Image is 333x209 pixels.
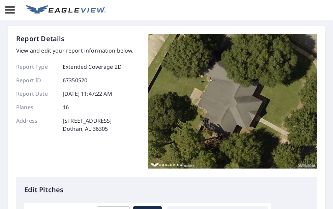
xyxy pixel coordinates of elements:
p: Report Details [16,34,65,44]
p: Report Date [16,90,57,98]
p: Edit Pitches [24,185,309,195]
p: [DATE] 11:47:22 AM [63,90,112,98]
p: View and edit your report information below. [16,47,134,55]
p: 67350520 [63,76,87,84]
img: EV Logo [26,5,105,15]
p: 16 [63,103,69,111]
p: Report ID [16,76,57,84]
p: Extended Coverage 2D [63,63,122,71]
p: Planes [16,103,57,111]
p: [STREET_ADDRESS] Dothan, AL 36305 [63,117,112,133]
p: Report Type [16,63,57,71]
p: Address [16,117,57,133]
img: Top image [148,34,317,169]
